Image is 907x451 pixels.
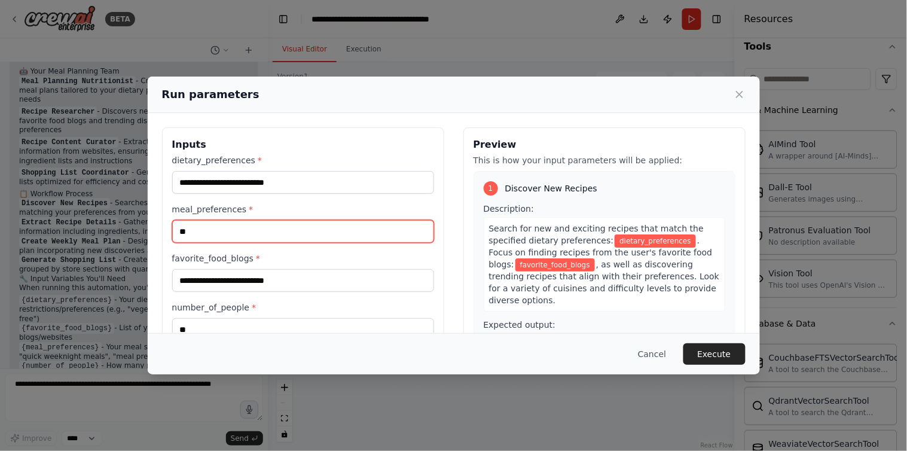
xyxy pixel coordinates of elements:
[505,182,597,194] span: Discover New Recipes
[172,301,434,313] label: number_of_people
[484,204,534,214] span: Description:
[172,138,434,152] h3: Inputs
[474,138,735,152] h3: Preview
[615,234,696,248] span: Variable: dietary_preferences
[515,258,595,272] span: Variable: favorite_food_blogs
[683,343,746,365] button: Execute
[484,320,556,330] span: Expected output:
[489,260,720,305] span: , as well as discovering trending recipes that align with their preferences. Look for a variety o...
[489,236,713,269] span: . Focus on finding recipes from the user's favorite food blogs:
[172,252,434,264] label: favorite_food_blogs
[628,343,676,365] button: Cancel
[474,154,735,166] p: This is how your input parameters will be applied:
[162,86,259,103] h2: Run parameters
[489,224,704,245] span: Search for new and exciting recipes that match the specified dietary preferences:
[172,203,434,215] label: meal_preferences
[172,154,434,166] label: dietary_preferences
[484,181,498,196] div: 1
